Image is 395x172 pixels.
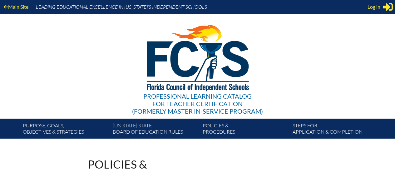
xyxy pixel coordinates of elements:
a: Policies &Procedures [200,121,290,139]
img: FCISlogo221.eps [133,14,262,99]
a: Purpose, goals,objectives & strategies [20,121,110,139]
a: Steps forapplication & completion [290,121,380,139]
div: Professional Learning Catalog (formerly Master In-service Program) [132,92,263,115]
a: Professional Learning Catalog for Teacher Certification(formerly Master In-service Program) [130,12,265,116]
span: for Teacher Certification [152,100,243,107]
a: Main Site [1,2,31,11]
span: Log in [368,3,380,11]
svg: Sign in or register [383,2,393,12]
a: [US_STATE] StateBoard of Education rules [110,121,200,139]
